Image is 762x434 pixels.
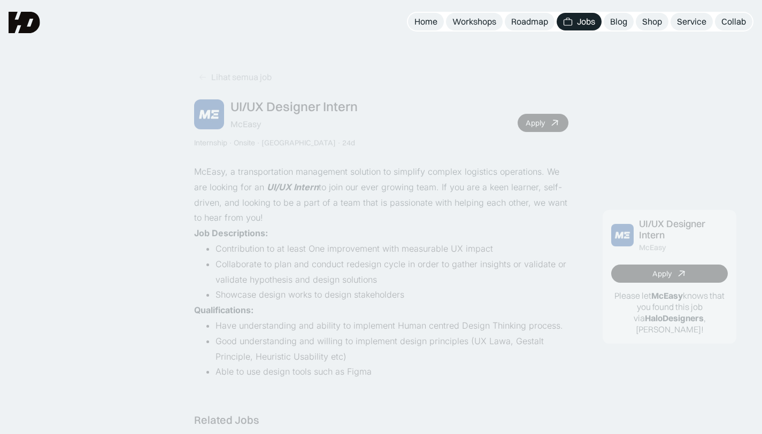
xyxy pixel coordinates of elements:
[230,99,358,114] div: UI/UX Designer Intern
[215,364,568,379] li: Able to use design tools such as Figma
[256,138,260,147] div: ·
[526,118,545,127] div: Apply
[215,287,568,303] li: Showcase design works to design stakeholders
[511,16,548,27] div: Roadmap
[636,13,668,30] a: Shop
[194,305,253,315] strong: Qualifications:
[215,334,568,365] li: Good understanding and willing to implement design principles (UX Lawa, Gestalt Principle, Heuris...
[604,13,634,30] a: Blog
[215,318,568,334] li: Have understanding and ability to implement Human centred Design Thinking process.
[215,257,568,288] li: Collaborate to plan and conduct redesign cycle in order to gather insights or validate or validat...
[194,138,227,147] div: Internship
[194,164,568,226] p: McEasy, a transportation management solution to simplify complex logistics operations. We are loo...
[337,138,341,147] div: ·
[234,138,255,147] div: Onsite
[721,16,746,27] div: Collab
[452,16,496,27] div: Workshops
[414,16,437,27] div: Home
[577,16,595,27] div: Jobs
[639,243,666,252] div: McEasy
[408,13,444,30] a: Home
[611,290,728,335] p: Please let knows that you found this job via , [PERSON_NAME]!
[677,16,706,27] div: Service
[611,265,728,283] a: Apply
[671,13,713,30] a: Service
[261,138,336,147] div: [GEOGRAPHIC_DATA]
[342,138,355,147] div: 24d
[267,182,319,192] em: UI/UX Intern
[194,414,259,427] div: Related Jobs
[644,313,703,323] b: HaloDesigners
[228,138,233,147] div: ·
[652,269,671,278] div: Apply
[610,16,627,27] div: Blog
[230,118,261,129] div: McEasy
[446,13,503,30] a: Workshops
[215,241,568,257] li: Contribution to at least One improvement with measurable UX impact
[715,13,752,30] a: Collab
[211,72,272,83] div: Lihat semua job
[557,13,602,30] a: Jobs
[194,68,276,86] a: Lihat semua job
[518,114,568,132] a: Apply
[505,13,555,30] a: Roadmap
[651,290,683,301] b: McEasy
[194,99,224,129] img: Job Image
[194,228,268,238] strong: Job Descriptions:
[611,224,634,246] img: Job Image
[642,16,662,27] div: Shop
[639,219,728,241] div: UI/UX Designer Intern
